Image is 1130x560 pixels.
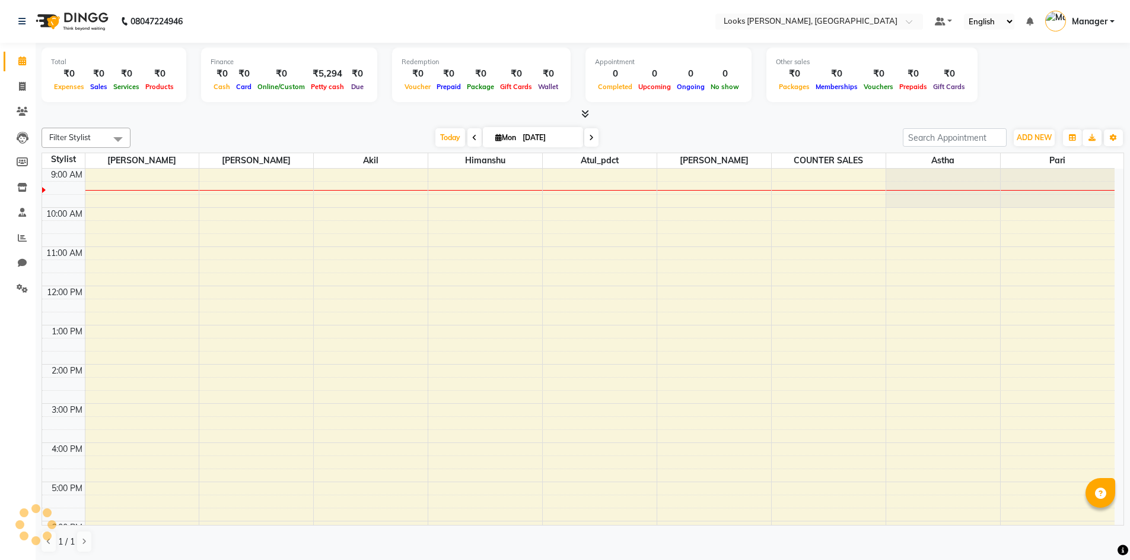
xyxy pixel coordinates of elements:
[44,286,85,299] div: 12:00 PM
[85,153,199,168] span: [PERSON_NAME]
[51,57,177,67] div: Total
[434,83,464,91] span: Prepaid
[930,83,968,91] span: Gift Cards
[535,83,561,91] span: Wallet
[87,83,110,91] span: Sales
[497,67,535,81] div: ₹0
[635,67,674,81] div: 0
[519,129,578,147] input: 2025-09-01
[51,67,87,81] div: ₹0
[776,83,813,91] span: Packages
[435,128,465,147] span: Today
[402,67,434,81] div: ₹0
[254,67,308,81] div: ₹0
[1014,129,1055,146] button: ADD NEW
[87,67,110,81] div: ₹0
[49,482,85,495] div: 5:00 PM
[1072,15,1107,28] span: Manager
[142,83,177,91] span: Products
[708,67,742,81] div: 0
[314,153,428,168] span: Akil
[464,67,497,81] div: ₹0
[543,153,657,168] span: Atul_pdct
[930,67,968,81] div: ₹0
[347,67,368,81] div: ₹0
[497,83,535,91] span: Gift Cards
[402,83,434,91] span: Voucher
[49,169,85,181] div: 9:00 AM
[254,83,308,91] span: Online/Custom
[657,153,771,168] span: [PERSON_NAME]
[130,5,183,38] b: 08047224946
[58,536,75,548] span: 1 / 1
[674,67,708,81] div: 0
[211,83,233,91] span: Cash
[903,128,1007,147] input: Search Appointment
[813,83,861,91] span: Memberships
[402,57,561,67] div: Redemption
[30,5,112,38] img: logo
[434,67,464,81] div: ₹0
[428,153,542,168] span: Himanshu
[896,67,930,81] div: ₹0
[776,57,968,67] div: Other sales
[635,83,674,91] span: Upcoming
[1001,153,1115,168] span: Pari
[464,83,497,91] span: Package
[51,83,87,91] span: Expenses
[49,443,85,455] div: 4:00 PM
[110,83,142,91] span: Services
[308,83,347,91] span: Petty cash
[49,404,85,416] div: 3:00 PM
[595,83,635,91] span: Completed
[535,67,561,81] div: ₹0
[211,67,233,81] div: ₹0
[674,83,708,91] span: Ongoing
[776,67,813,81] div: ₹0
[886,153,1000,168] span: Astha
[896,83,930,91] span: Prepaids
[861,83,896,91] span: Vouchers
[49,521,85,534] div: 6:00 PM
[142,67,177,81] div: ₹0
[595,67,635,81] div: 0
[44,208,85,220] div: 10:00 AM
[595,57,742,67] div: Appointment
[44,247,85,260] div: 11:00 AM
[199,153,313,168] span: [PERSON_NAME]
[233,67,254,81] div: ₹0
[308,67,347,81] div: ₹5,294
[708,83,742,91] span: No show
[49,132,91,142] span: Filter Stylist
[348,83,367,91] span: Due
[49,325,85,338] div: 1:00 PM
[233,83,254,91] span: Card
[1045,11,1066,31] img: Manager
[1017,133,1052,142] span: ADD NEW
[49,365,85,377] div: 2:00 PM
[861,67,896,81] div: ₹0
[110,67,142,81] div: ₹0
[492,133,519,142] span: Mon
[772,153,886,168] span: COUNTER SALES
[813,67,861,81] div: ₹0
[42,153,85,166] div: Stylist
[211,57,368,67] div: Finance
